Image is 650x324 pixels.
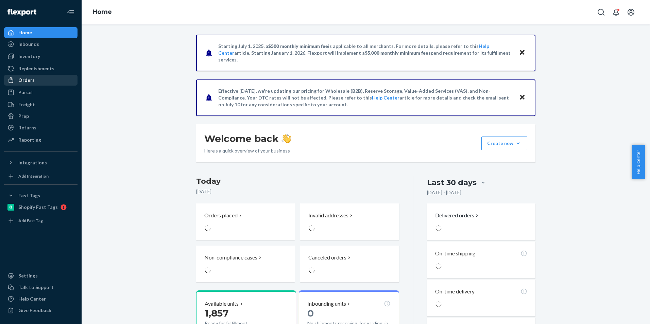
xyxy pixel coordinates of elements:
div: Fast Tags [18,192,40,199]
p: Orders placed [204,212,238,219]
a: Reporting [4,134,78,145]
span: 0 [307,307,314,319]
p: Invalid addresses [308,212,348,219]
p: [DATE] - [DATE] [427,189,461,196]
div: Integrations [18,159,47,166]
div: Add Fast Tag [18,218,43,223]
a: Returns [4,122,78,133]
button: Open notifications [609,5,623,19]
div: Returns [18,124,36,131]
a: Replenishments [4,63,78,74]
a: Home [92,8,112,16]
a: Settings [4,270,78,281]
button: Fast Tags [4,190,78,201]
span: Chat [15,5,29,11]
button: Integrations [4,157,78,168]
div: Inbounds [18,41,39,48]
a: Help Center [372,95,399,101]
p: Canceled orders [308,254,346,262]
p: [DATE] [196,188,399,195]
h3: Today [196,176,399,187]
span: $500 monthly minimum fee [268,43,328,49]
div: Parcel [18,89,33,96]
div: Orders [18,77,35,84]
button: Give Feedback [4,305,78,316]
div: Last 30 days [427,177,477,188]
div: Help Center [18,295,46,302]
p: On-time delivery [435,288,475,295]
a: Freight [4,99,78,110]
button: Invalid addresses [300,203,399,240]
span: 1,857 [205,307,228,319]
button: Canceled orders [300,246,399,282]
img: hand-wave emoji [281,134,291,143]
div: Replenishments [18,65,54,72]
button: Non-compliance cases [196,246,295,282]
button: Help Center [632,145,645,179]
a: Orders [4,75,78,86]
p: Non-compliance cases [204,254,257,262]
div: Talk to Support [18,284,54,291]
button: Close [518,93,527,103]
div: Prep [18,113,29,120]
img: Flexport logo [7,9,36,16]
span: $5,000 monthly minimum fee [365,50,428,56]
div: Reporting [18,137,41,143]
button: Create new [481,137,527,150]
a: Prep [4,111,78,122]
button: Talk to Support [4,282,78,293]
a: Add Integration [4,171,78,182]
div: Inventory [18,53,40,60]
a: Help Center [4,293,78,304]
h1: Welcome back [204,132,291,145]
a: Home [4,27,78,38]
button: Close Navigation [64,5,78,19]
p: On-time shipping [435,250,476,257]
button: Orders placed [196,203,295,240]
button: Delivered orders [435,212,480,219]
div: Shopify Fast Tags [18,204,58,211]
button: Open Search Box [594,5,608,19]
div: Give Feedback [18,307,51,314]
a: Add Fast Tag [4,215,78,226]
a: Inbounds [4,39,78,50]
p: Starting July 1, 2025, a is applicable to all merchants. For more details, please refer to this a... [218,43,512,63]
div: Settings [18,272,38,279]
p: Effective [DATE], we're updating our pricing for Wholesale (B2B), Reserve Storage, Value-Added Se... [218,88,512,108]
ol: breadcrumbs [87,2,117,22]
button: Open account menu [624,5,638,19]
div: Freight [18,101,35,108]
div: Add Integration [18,173,49,179]
div: Home [18,29,32,36]
a: Shopify Fast Tags [4,202,78,213]
p: Available units [205,300,239,308]
a: Parcel [4,87,78,98]
p: Here’s a quick overview of your business [204,147,291,154]
button: Close [518,48,527,58]
p: Inbounding units [307,300,346,308]
a: Inventory [4,51,78,62]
